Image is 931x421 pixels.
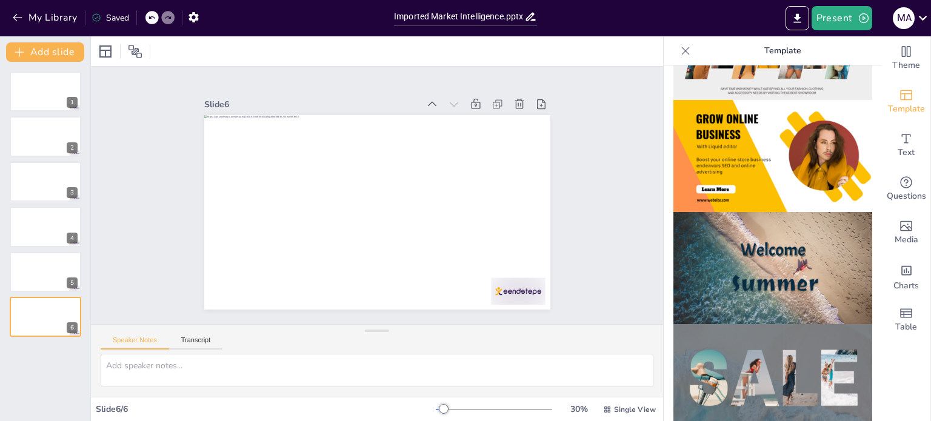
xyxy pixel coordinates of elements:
div: Add charts and graphs [882,254,930,298]
input: Insert title [394,8,524,25]
button: Export to PowerPoint [786,6,809,30]
img: thumb-4.png [673,100,872,212]
span: Text [898,146,915,159]
div: Slide 6 [444,13,478,228]
div: Add ready made slides [882,80,930,124]
button: My Library [9,8,82,27]
div: 6 [67,322,78,333]
span: Single View [614,405,656,414]
div: Slide 6 / 6 [96,403,436,415]
button: Transcript [169,336,223,350]
button: M A [893,6,915,30]
div: 2 [10,116,81,156]
button: Speaker Notes [101,336,169,350]
div: 4 [67,233,78,244]
div: M A [893,7,915,29]
div: 1 [67,97,78,108]
div: Add images, graphics, shapes or video [882,211,930,254]
div: Change the overall theme [882,36,930,80]
div: 5 [67,277,78,288]
div: 3 [10,162,81,202]
span: Charts [893,279,919,293]
button: Add slide [6,42,84,62]
span: Questions [887,190,926,203]
p: Template [695,36,870,65]
div: Add text boxes [882,124,930,167]
span: Media [895,233,918,247]
div: 4 [10,207,81,247]
div: 1 [10,71,81,111]
div: Add a table [882,298,930,342]
div: Get real-time input from your audience [882,167,930,211]
img: thumb-5.png [673,212,872,324]
div: 2 [67,142,78,153]
div: Layout [96,42,115,61]
span: Theme [892,59,920,72]
div: 6 [10,297,81,337]
span: Position [128,44,142,59]
div: 5 [10,252,81,292]
div: 30 % [564,403,593,415]
span: Template [888,102,925,116]
div: 3 [67,187,78,198]
button: Present [812,6,872,30]
span: Table [895,320,917,334]
div: Saved [92,12,129,24]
